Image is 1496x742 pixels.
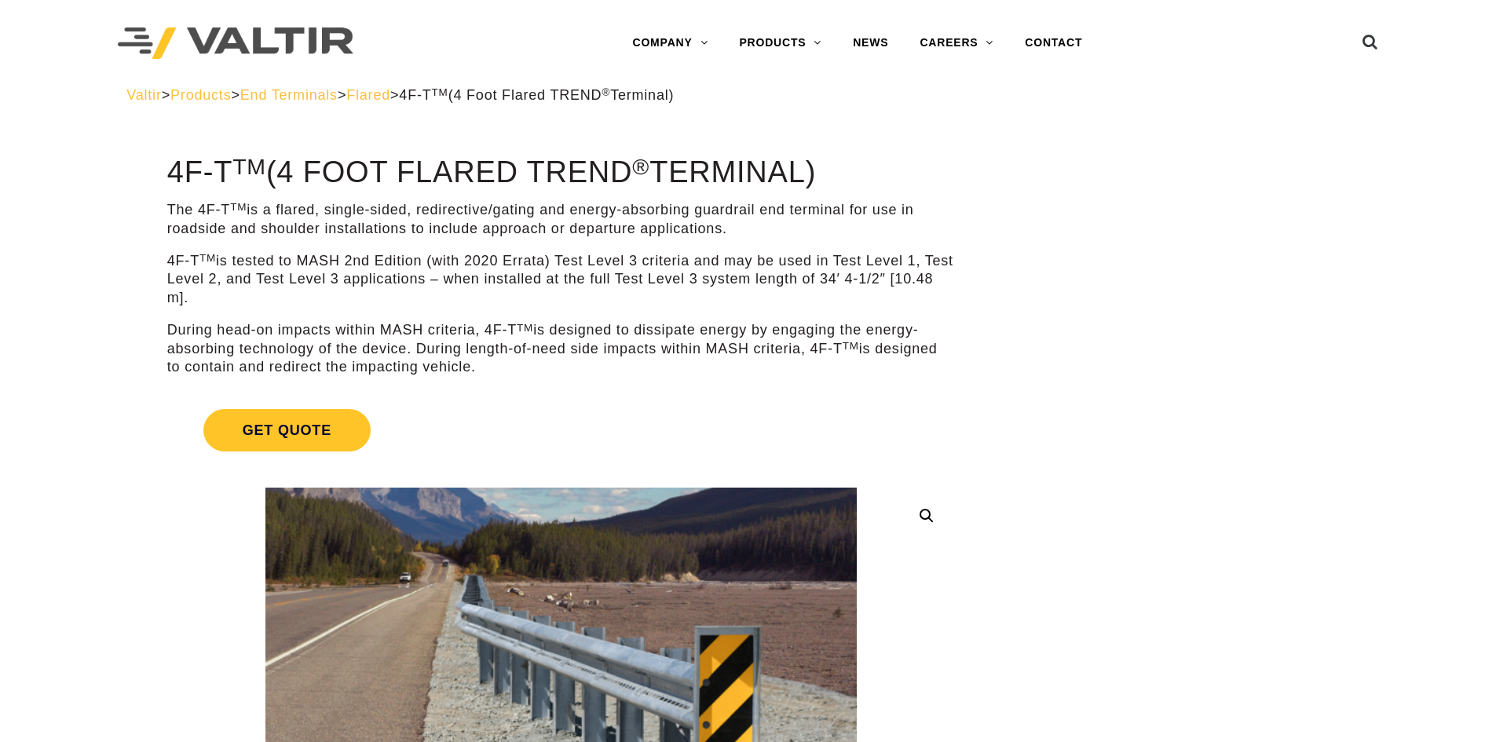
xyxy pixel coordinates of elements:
[167,390,955,470] a: Get Quote
[167,252,955,307] p: 4F-T is tested to MASH 2nd Edition (with 2020 Errata) Test Level 3 criteria and may be used in Te...
[904,27,1009,59] a: CAREERS
[240,87,338,103] a: End Terminals
[126,86,1370,104] div: > > > >
[170,87,231,103] a: Products
[723,27,837,59] a: PRODUCTS
[632,154,649,179] sup: ®
[837,27,904,59] a: NEWS
[203,409,371,451] span: Get Quote
[126,87,161,103] a: Valtir
[399,87,674,103] span: 4F-T (4 Foot Flared TREND Terminal)
[432,86,448,98] sup: TM
[1009,27,1098,59] a: CONTACT
[346,87,390,103] a: Flared
[602,86,610,98] sup: ®
[517,322,533,334] sup: TM
[118,27,353,60] img: Valtir
[616,27,723,59] a: COMPANY
[843,340,859,352] sup: TM
[167,321,955,376] p: During head-on impacts within MASH criteria, 4F-T is designed to dissipate energy by engaging the...
[167,201,955,238] p: The 4F-T is a flared, single-sided, redirective/gating and energy-absorbing guardrail end termina...
[199,252,216,264] sup: TM
[230,201,247,213] sup: TM
[232,154,266,179] sup: TM
[167,156,955,189] h1: 4F-T (4 Foot Flared TREND Terminal)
